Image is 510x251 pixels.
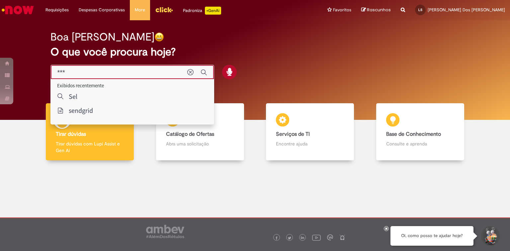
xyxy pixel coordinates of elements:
[146,225,184,238] img: logo_footer_ambev_rotulo_gray.png
[288,236,291,240] img: logo_footer_twitter.png
[386,140,454,147] p: Consulte e aprenda
[56,131,86,137] b: Tirar dúvidas
[166,140,234,147] p: Abra uma solicitação
[386,131,441,137] b: Base de Conhecimento
[183,7,221,15] div: Padroniza
[145,103,255,161] a: Catálogo de Ofertas Abra uma solicitação
[339,234,345,240] img: logo_footer_naosei.png
[327,234,333,240] img: logo_footer_workplace.png
[428,7,505,13] span: [PERSON_NAME] Dos [PERSON_NAME]
[35,103,145,161] a: Tirar dúvidas Tirar dúvidas com Lupi Assist e Gen Ai
[255,103,365,161] a: Serviços de TI Encontre ajuda
[418,8,422,12] span: LS
[79,7,125,13] span: Despesas Corporativas
[367,7,391,13] span: Rascunhos
[361,7,391,13] a: Rascunhos
[333,7,351,13] span: Favoritos
[276,140,344,147] p: Encontre ajuda
[365,103,475,161] a: Base de Conhecimento Consulte e aprenda
[50,31,154,43] h2: Boa [PERSON_NAME]
[166,131,214,137] b: Catálogo de Ofertas
[275,236,278,240] img: logo_footer_facebook.png
[135,7,145,13] span: More
[1,3,35,17] img: ServiceNow
[390,226,473,246] div: Oi, como posso te ajudar hoje?
[155,5,173,15] img: click_logo_yellow_360x200.png
[312,233,321,242] img: logo_footer_youtube.png
[154,32,164,42] img: happy-face.png
[205,7,221,15] p: +GenAi
[276,131,310,137] b: Serviços de TI
[480,226,500,246] button: Iniciar Conversa de Suporte
[301,236,304,240] img: logo_footer_linkedin.png
[45,7,69,13] span: Requisições
[50,46,460,58] h2: O que você procura hoje?
[56,140,124,154] p: Tirar dúvidas com Lupi Assist e Gen Ai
